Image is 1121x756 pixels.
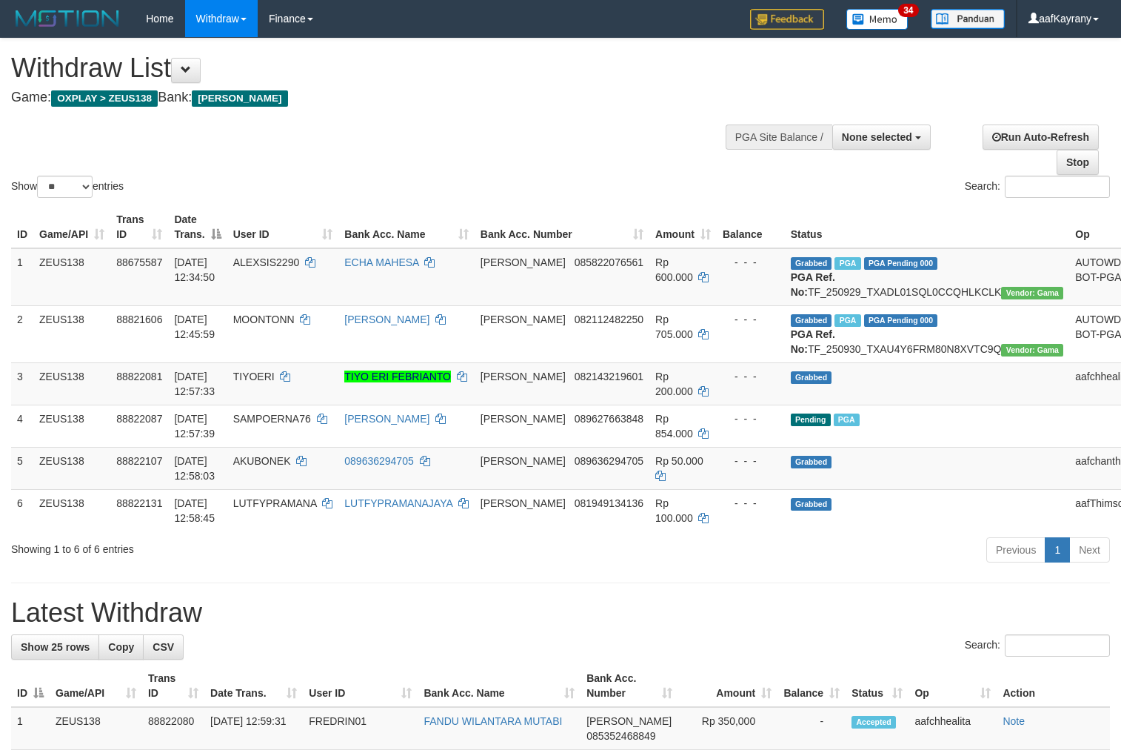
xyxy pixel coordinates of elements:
[575,413,643,425] span: Copy 089627663848 to clipboard
[842,131,912,143] span: None selected
[21,641,90,653] span: Show 25 rows
[11,536,456,557] div: Showing 1 to 6 of 6 entries
[1001,344,1063,357] span: Vendor URL: https://trx31.1velocity.biz
[338,206,475,248] th: Bank Acc. Name: activate to sort column ascending
[174,497,215,524] span: [DATE] 12:58:45
[344,497,452,509] a: LUTFYPRAMANAJAYA
[1069,537,1110,563] a: Next
[11,90,732,105] h4: Game: Bank:
[142,665,204,707] th: Trans ID: activate to sort column ascending
[575,455,643,467] span: Copy 089636294705 to clipboard
[1057,150,1099,175] a: Stop
[98,634,144,660] a: Copy
[11,634,99,660] a: Show 25 rows
[424,715,562,727] a: FANDU WILANTARA MUTABI
[11,665,50,707] th: ID: activate to sort column descending
[344,314,429,325] a: [PERSON_NAME]
[11,447,33,489] td: 5
[586,715,672,727] span: [PERSON_NAME]
[846,665,908,707] th: Status: activate to sort column ascending
[11,206,33,248] th: ID
[678,665,777,707] th: Amount: activate to sort column ascending
[1001,287,1063,299] span: Vendor URL: https://trx31.1velocity.biz
[204,665,303,707] th: Date Trans.: activate to sort column ascending
[204,707,303,750] td: [DATE] 12:59:31
[965,176,1110,198] label: Search:
[143,634,184,660] a: CSV
[723,496,779,511] div: - - -
[791,371,832,384] span: Grabbed
[475,206,649,248] th: Bank Acc. Number: activate to sort column ascending
[174,314,215,340] span: [DATE] 12:45:59
[655,497,693,524] span: Rp 100.000
[908,707,997,750] td: aafchhealita
[575,497,643,509] span: Copy 081949134136 to clipboard
[655,314,693,340] span: Rp 705.000
[233,413,311,425] span: SAMPOERNA76
[864,314,938,327] span: PGA Pending
[655,256,693,283] span: Rp 600.000
[233,371,275,382] span: TIYOERI
[655,413,693,440] span: Rp 854.000
[655,455,703,467] span: Rp 50.000
[791,414,831,426] span: Pending
[37,176,93,198] select: Showentries
[11,305,33,362] td: 2
[986,537,1045,563] a: Previous
[51,90,158,107] span: OXPLAY > ZEUS138
[418,665,580,707] th: Bank Acc. Name: activate to sort column ascending
[33,362,110,405] td: ZEUS138
[33,305,110,362] td: ZEUS138
[785,305,1070,362] td: TF_250930_TXAU4Y6FRM80N8XVTC9Q
[481,497,566,509] span: [PERSON_NAME]
[11,598,1110,628] h1: Latest Withdraw
[481,256,566,268] span: [PERSON_NAME]
[174,371,215,397] span: [DATE] 12:57:33
[481,371,566,382] span: [PERSON_NAME]
[575,314,643,325] span: Copy 082112482250 to clipboard
[983,125,1099,150] a: Run Auto-Refresh
[723,454,779,468] div: - - -
[11,248,33,306] td: 1
[50,665,142,707] th: Game/API: activate to sort column ascending
[11,405,33,447] td: 4
[233,314,295,325] span: MOONTONN
[717,206,785,248] th: Balance
[344,413,429,425] a: [PERSON_NAME]
[344,371,451,382] a: TIYO ERI FEBRIANTO
[777,707,846,750] td: -
[481,314,566,325] span: [PERSON_NAME]
[750,9,824,30] img: Feedback.jpg
[33,489,110,531] td: ZEUS138
[649,206,717,248] th: Amount: activate to sort column ascending
[777,665,846,707] th: Balance: activate to sort column ascending
[116,497,162,509] span: 88822131
[575,371,643,382] span: Copy 082143219601 to clipboard
[11,707,50,750] td: 1
[997,665,1110,707] th: Action
[864,257,938,270] span: PGA Pending
[116,413,162,425] span: 88822087
[116,256,162,268] span: 88675587
[233,497,317,509] span: LUTFYPRAMANA
[791,456,832,468] span: Grabbed
[142,707,204,750] td: 88822080
[11,53,732,83] h1: Withdraw List
[481,413,566,425] span: [PERSON_NAME]
[726,125,832,150] div: PGA Site Balance /
[233,256,300,268] span: ALEXSIS2290
[678,707,777,750] td: Rp 350,000
[174,413,215,440] span: [DATE] 12:57:39
[791,314,832,327] span: Grabbed
[168,206,227,248] th: Date Trans.: activate to sort column descending
[192,90,287,107] span: [PERSON_NAME]
[50,707,142,750] td: ZEUS138
[174,455,215,482] span: [DATE] 12:58:03
[791,257,832,270] span: Grabbed
[116,371,162,382] span: 88822081
[344,455,413,467] a: 089636294705
[785,248,1070,306] td: TF_250929_TXADL01SQL0CCQHLKCLK
[723,411,779,426] div: - - -
[1003,715,1025,727] a: Note
[723,312,779,327] div: - - -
